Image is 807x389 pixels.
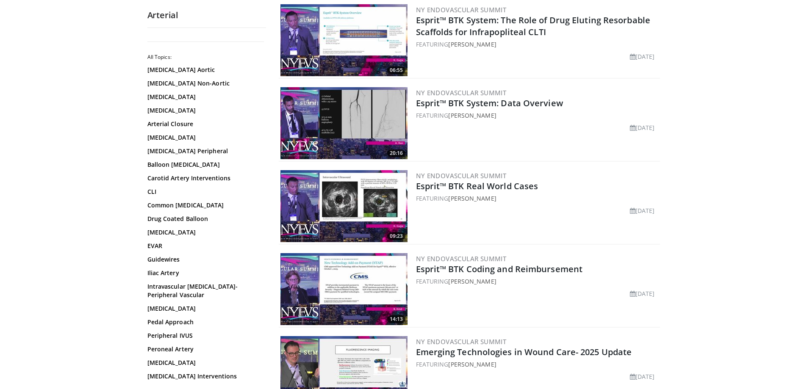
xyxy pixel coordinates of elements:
span: 09:23 [387,232,405,240]
a: 09:23 [280,170,408,242]
span: 14:13 [387,315,405,323]
img: abb129b0-da86-4d75-9bc8-f253bbe39d8f.300x170_q85_crop-smart_upscale.jpg [280,253,408,325]
a: [PERSON_NAME] [448,277,496,285]
img: 79ee23f0-be4a-4437-8e91-117caeadfa88.300x170_q85_crop-smart_upscale.jpg [280,170,408,242]
a: Peripheral IVUS [147,331,262,340]
a: Esprit™ BTK System: Data Overview [416,97,563,109]
a: 20:16 [280,87,408,159]
a: NY Endovascular Summit [416,254,507,263]
a: Intravascular [MEDICAL_DATA]- Peripheral Vascular [147,282,262,299]
a: Balloon [MEDICAL_DATA] [147,160,262,169]
a: CLI [147,188,262,196]
a: [MEDICAL_DATA] Non-Aortic [147,79,262,88]
a: Esprit™ BTK Real World Cases [416,180,538,192]
span: 06:55 [387,66,405,74]
img: 4171fb21-0dca-4a07-934d-fb4dab18e945.300x170_q85_crop-smart_upscale.jpg [280,4,408,76]
a: [MEDICAL_DATA] [147,228,262,237]
a: Peroneal Artery [147,345,262,353]
div: FEATURING [416,277,658,286]
a: Iliac Artery [147,269,262,277]
a: Drug Coated Balloon [147,215,262,223]
a: [MEDICAL_DATA] Interventions [147,372,262,381]
a: Common [MEDICAL_DATA] [147,201,262,210]
h2: Arterial [147,10,266,21]
a: [MEDICAL_DATA] [147,106,262,115]
div: FEATURING [416,111,658,120]
a: Guidewires [147,255,262,264]
li: [DATE] [630,123,655,132]
a: Emerging Technologies in Wound Care- 2025 Update [416,346,632,358]
a: [MEDICAL_DATA] Aortic [147,66,262,74]
a: EVAR [147,242,262,250]
a: NY Endovascular Summit [416,171,507,180]
a: [MEDICAL_DATA] [147,93,262,101]
h2: All Topics: [147,54,264,61]
a: [MEDICAL_DATA] Peripheral [147,147,262,155]
li: [DATE] [630,206,655,215]
a: [MEDICAL_DATA] [147,133,262,142]
a: Esprit™ BTK Coding and Reimbursement [416,263,583,275]
div: FEATURING [416,40,658,49]
div: FEATURING [416,194,658,203]
a: Pedal Approach [147,318,262,326]
a: [PERSON_NAME] [448,40,496,48]
a: NY Endovascular Summit [416,6,507,14]
a: Arterial Closure [147,120,262,128]
li: [DATE] [630,289,655,298]
a: [MEDICAL_DATA] [147,304,262,313]
li: [DATE] [630,372,655,381]
a: 06:55 [280,4,408,76]
img: eec8e9de-3257-407a-a41f-54242d811539.300x170_q85_crop-smart_upscale.jpg [280,87,408,159]
a: NY Endovascular Summit [416,88,507,97]
a: [PERSON_NAME] [448,111,496,119]
div: FEATURING [416,360,658,369]
a: [MEDICAL_DATA] [147,359,262,367]
a: 14:13 [280,253,408,325]
a: [PERSON_NAME] [448,360,496,368]
li: [DATE] [630,52,655,61]
a: [PERSON_NAME] [448,194,496,202]
a: Carotid Artery Interventions [147,174,262,182]
a: Esprit™ BTK System: The Role of Drug Eluting Resorbable Scaffolds for Infrapopliteal CLTI [416,14,651,38]
a: NY Endovascular Summit [416,337,507,346]
span: 20:16 [387,149,405,157]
